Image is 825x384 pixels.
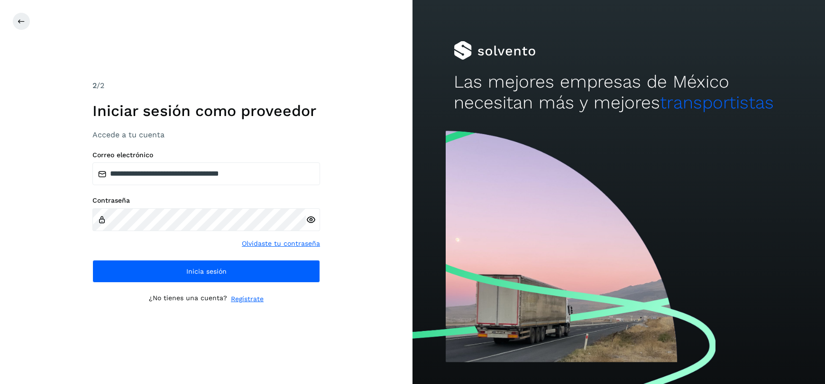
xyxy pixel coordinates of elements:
button: Inicia sesión [92,260,320,283]
h2: Las mejores empresas de México necesitan más y mejores [454,71,784,114]
label: Correo electrónico [92,151,320,159]
span: transportistas [660,92,774,113]
span: Inicia sesión [186,268,227,275]
a: Regístrate [231,294,264,304]
label: Contraseña [92,196,320,205]
div: /2 [92,80,320,91]
p: ¿No tienes una cuenta? [149,294,227,304]
a: Olvidaste tu contraseña [242,239,320,249]
h3: Accede a tu cuenta [92,130,320,139]
span: 2 [92,81,97,90]
h1: Iniciar sesión como proveedor [92,102,320,120]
